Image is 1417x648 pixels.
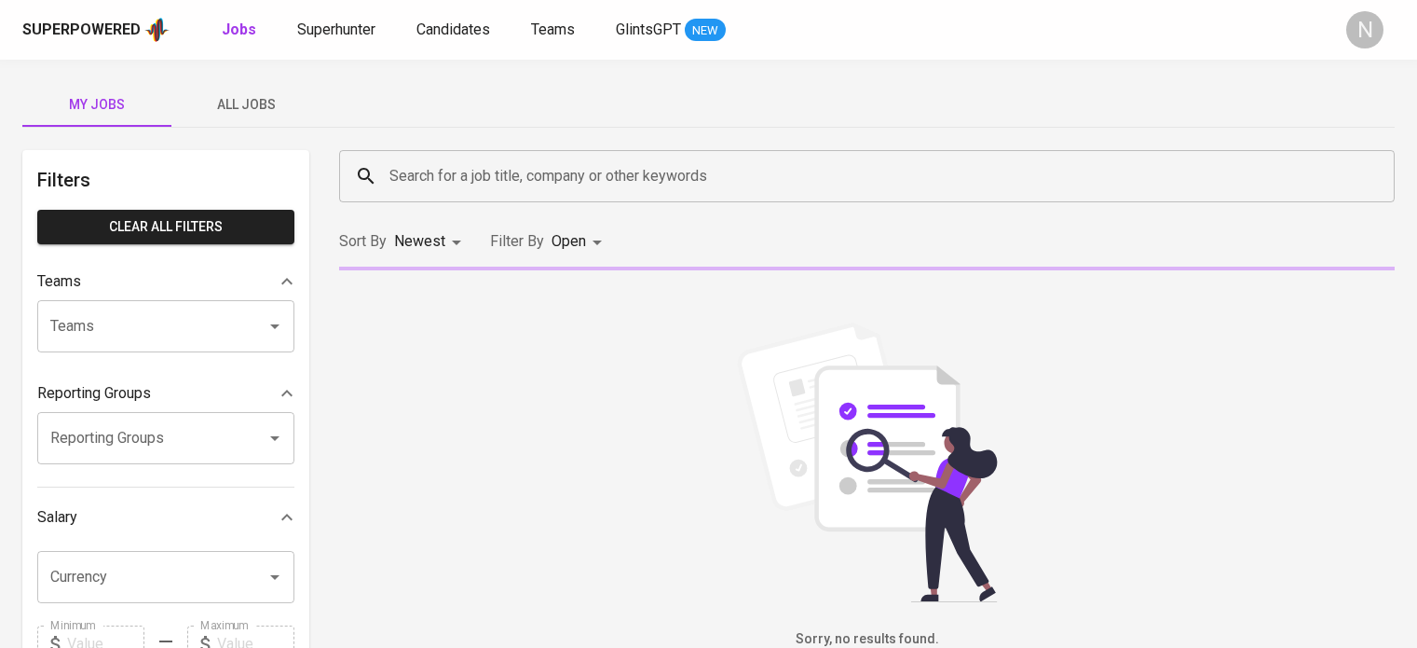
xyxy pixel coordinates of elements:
[416,21,490,38] span: Candidates
[685,21,726,40] span: NEW
[222,19,260,42] a: Jobs
[297,21,375,38] span: Superhunter
[394,230,445,253] p: Newest
[37,263,294,300] div: Teams
[222,21,256,38] b: Jobs
[37,382,151,405] p: Reporting Groups
[37,499,294,536] div: Salary
[262,425,288,451] button: Open
[262,564,288,590] button: Open
[37,506,77,529] p: Salary
[490,230,544,253] p: Filter By
[728,323,1007,602] img: file_searching.svg
[616,21,681,38] span: GlintsGPT
[531,21,575,38] span: Teams
[531,19,579,42] a: Teams
[144,16,170,44] img: app logo
[552,232,586,250] span: Open
[52,215,279,239] span: Clear All filters
[22,16,170,44] a: Superpoweredapp logo
[22,20,141,41] div: Superpowered
[394,225,468,259] div: Newest
[34,93,160,117] span: My Jobs
[183,93,309,117] span: All Jobs
[416,19,494,42] a: Candidates
[339,230,387,253] p: Sort By
[37,375,294,412] div: Reporting Groups
[37,165,294,195] h6: Filters
[616,19,726,42] a: GlintsGPT NEW
[552,225,608,259] div: Open
[1346,11,1383,48] div: N
[37,210,294,244] button: Clear All filters
[37,270,81,293] p: Teams
[262,313,288,339] button: Open
[297,19,379,42] a: Superhunter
